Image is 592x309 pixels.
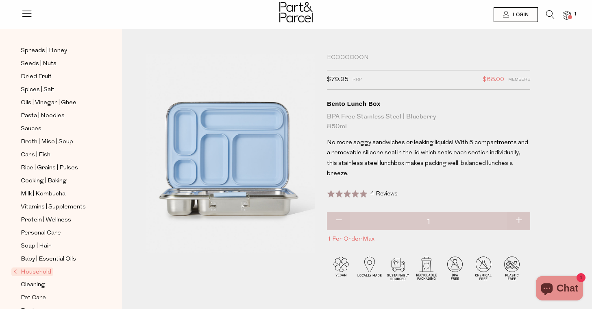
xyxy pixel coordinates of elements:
span: Milk | Kombucha [21,189,65,199]
span: Pasta | Noodles [21,111,65,121]
img: P_P-ICONS-Live_Bec_V11_Sustainable_Sourced.svg [384,254,412,282]
img: Part&Parcel [279,2,313,22]
div: BPA Free Stainless Steel | Blueberry 850ml [327,112,530,131]
a: Cleaning [21,280,95,290]
div: Bento Lunch Box [327,100,530,108]
span: Cooking | Baking [21,176,67,186]
img: P_P-ICONS-Live_Bec_V11_Chemical_Free.svg [469,254,498,282]
span: 4 Reviews [370,191,398,197]
span: 1 [572,11,579,18]
div: Ecococoon [327,54,530,62]
img: P_P-ICONS-Live_Bec_V11_BPA_Free.svg [441,254,469,282]
span: Broth | Miso | Soup [21,137,73,147]
span: Cans | Fish [21,150,50,160]
span: No more soggy sandwiches or leaking liquids! With 5 compartments and a removable silicone seal in... [327,140,528,177]
a: Vitamins | Supplements [21,202,95,212]
img: P_P-ICONS-Live_Bec_V11_Locally_Made_2.svg [355,254,384,282]
a: Pet Care [21,293,95,303]
span: Dried Fruit [21,72,52,82]
span: Rice | Grains | Pulses [21,163,78,173]
span: Pet Care [21,293,46,303]
input: QTY Bento Lunch Box [327,212,530,232]
a: Rice | Grains | Pulses [21,163,95,173]
span: $68.00 [483,75,504,85]
img: Bento Lunch Box [315,54,483,252]
a: Soap | Hair [21,241,95,251]
a: 1 [563,11,571,20]
span: Vitamins | Supplements [21,202,86,212]
span: Soap | Hair [21,241,51,251]
span: Spices | Salt [21,85,54,95]
inbox-online-store-chat: Shopify online store chat [533,276,585,302]
span: 1 Per Order Max [327,234,530,245]
a: Personal Care [21,228,95,238]
a: Seeds | Nuts [21,59,95,69]
span: RRP [353,75,362,85]
span: Spreads | Honey [21,46,67,56]
span: Personal Care [21,228,61,238]
span: Cleaning [21,280,45,290]
span: Household [11,267,53,276]
a: Dried Fruit [21,72,95,82]
a: Spreads | Honey [21,46,95,56]
a: Cans | Fish [21,150,95,160]
a: Pasta | Noodles [21,111,95,121]
a: Oils | Vinegar | Ghee [21,98,95,108]
a: Baby | Essential Oils [21,254,95,264]
img: P_P-ICONS-Live_Bec_V11_Recyclable_Packaging.svg [412,254,441,282]
span: Protein | Wellness [21,215,71,225]
a: Login [494,7,538,22]
a: Spices | Salt [21,85,95,95]
a: Cooking | Baking [21,176,95,186]
span: Sauces [21,124,41,134]
span: $79.95 [327,75,348,85]
img: P_P-ICONS-Live_Bec_V11_Vegan.svg [327,254,355,282]
a: Household [13,267,95,277]
span: Oils | Vinegar | Ghee [21,98,76,108]
a: Protein | Wellness [21,215,95,225]
span: Seeds | Nuts [21,59,57,69]
span: Baby | Essential Oils [21,254,76,264]
img: P_P-ICONS-Live_Bec_V11_Plastic_Free.svg [498,254,526,282]
a: Milk | Kombucha [21,189,95,199]
span: Members [508,75,530,85]
a: Broth | Miso | Soup [21,137,95,147]
span: Login [511,11,529,18]
img: Bento Lunch Box [146,54,315,253]
a: Sauces [21,124,95,134]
